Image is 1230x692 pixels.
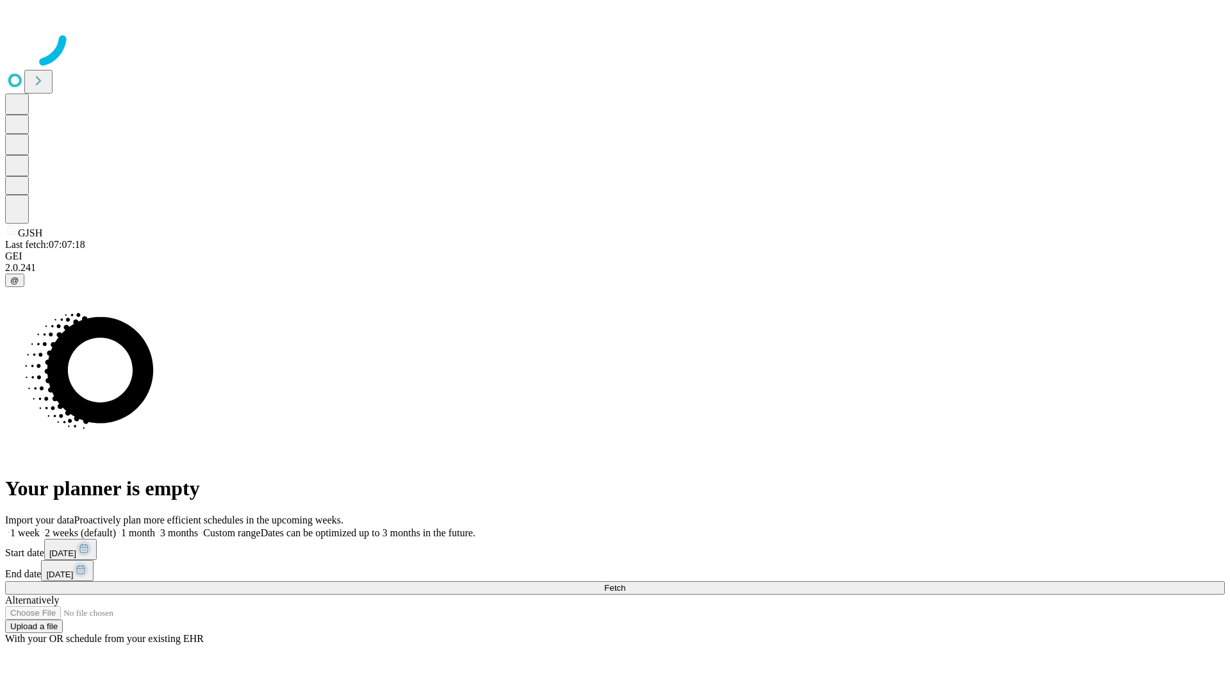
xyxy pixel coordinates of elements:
[5,560,1225,581] div: End date
[41,560,94,581] button: [DATE]
[10,276,19,285] span: @
[5,515,74,525] span: Import your data
[160,527,198,538] span: 3 months
[203,527,260,538] span: Custom range
[5,262,1225,274] div: 2.0.241
[10,527,40,538] span: 1 week
[5,595,59,605] span: Alternatively
[49,548,76,558] span: [DATE]
[18,227,42,238] span: GJSH
[46,570,73,579] span: [DATE]
[5,620,63,633] button: Upload a file
[45,527,116,538] span: 2 weeks (default)
[5,633,204,644] span: With your OR schedule from your existing EHR
[74,515,343,525] span: Proactively plan more efficient schedules in the upcoming weeks.
[121,527,155,538] span: 1 month
[261,527,475,538] span: Dates can be optimized up to 3 months in the future.
[5,251,1225,262] div: GEI
[5,581,1225,595] button: Fetch
[5,539,1225,560] div: Start date
[5,477,1225,500] h1: Your planner is empty
[44,539,97,560] button: [DATE]
[604,583,625,593] span: Fetch
[5,239,85,250] span: Last fetch: 07:07:18
[5,274,24,287] button: @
